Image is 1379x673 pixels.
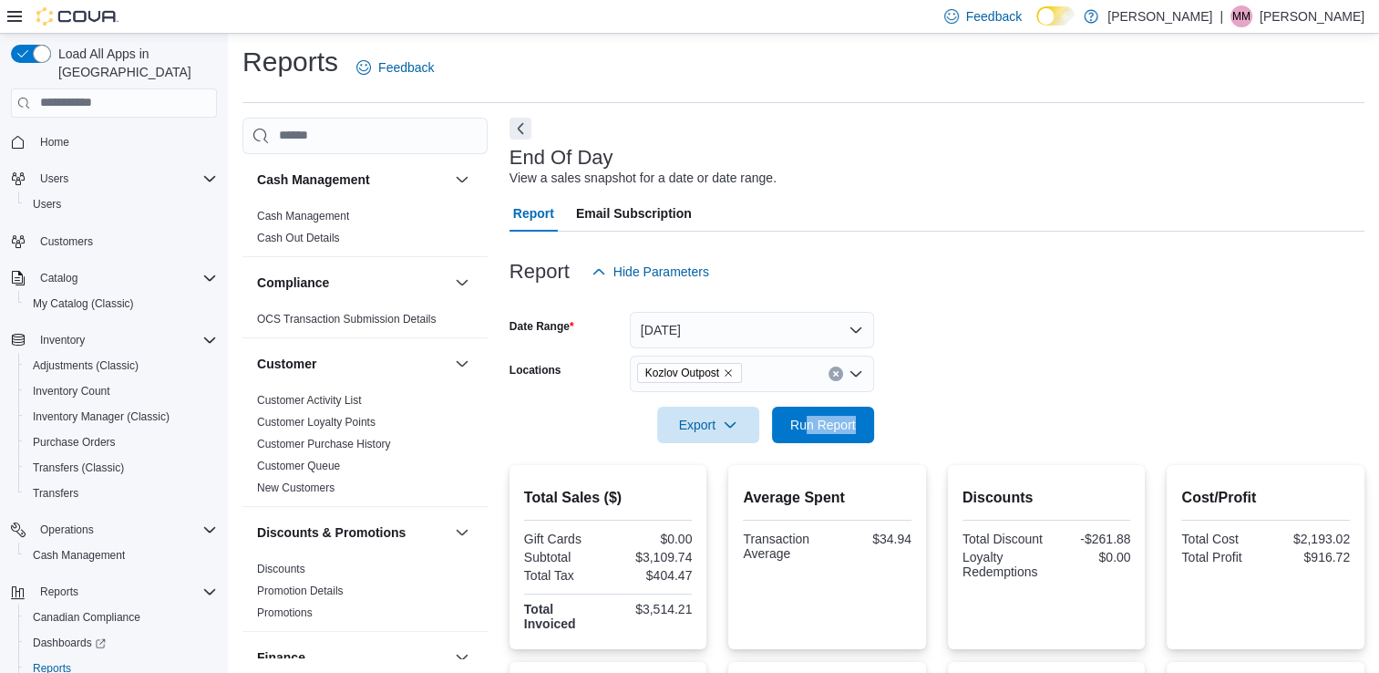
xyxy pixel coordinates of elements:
button: Inventory [33,329,92,351]
span: Inventory [40,333,85,347]
h2: Total Sales ($) [524,487,693,509]
span: Cash Management [257,209,349,223]
span: Dashboards [26,632,217,654]
a: Transfers [26,482,86,504]
span: Kozlov Outpost [637,363,742,383]
a: Customers [33,231,100,253]
button: Users [33,168,76,190]
a: Promotion Details [257,585,344,597]
a: Cash Management [257,210,349,223]
span: Inventory [33,329,217,351]
a: Transfers (Classic) [26,457,131,479]
button: Operations [4,517,224,543]
button: Customer [257,355,448,373]
button: Catalog [33,267,85,289]
div: $3,514.21 [612,602,692,616]
span: Canadian Compliance [26,606,217,628]
span: Users [33,168,217,190]
span: Discounts [257,562,305,576]
div: Subtotal [524,550,604,564]
button: Customers [4,228,224,254]
span: Transfers (Classic) [26,457,217,479]
div: Total Cost [1181,532,1261,546]
button: Adjustments (Classic) [18,353,224,378]
span: Kozlov Outpost [645,364,719,382]
span: Reports [40,585,78,599]
div: Loyalty Redemptions [962,550,1043,579]
a: My Catalog (Classic) [26,293,141,315]
span: Run Report [790,416,856,434]
button: Canadian Compliance [18,605,224,630]
div: Total Discount [962,532,1043,546]
button: Users [18,192,224,217]
span: Transfers (Classic) [33,461,124,475]
button: Next [509,118,531,140]
span: MM [1232,5,1250,27]
a: Customer Purchase History [257,438,391,450]
span: Customer Purchase History [257,437,391,451]
button: Inventory Count [18,378,224,404]
span: Customer Loyalty Points [257,415,376,430]
span: Customers [40,234,93,249]
div: Cash Management [242,205,488,256]
span: Transfers [26,482,217,504]
label: Date Range [509,319,574,334]
a: Inventory Count [26,380,118,402]
div: $916.72 [1270,550,1350,564]
button: [DATE] [630,312,874,348]
input: Dark Mode [1036,6,1075,26]
p: [PERSON_NAME] [1260,5,1364,27]
span: Customer Activity List [257,393,362,408]
button: Cash Management [451,169,473,191]
div: Compliance [242,308,488,337]
button: Customer [451,353,473,375]
span: Reports [33,581,217,603]
button: Compliance [257,274,448,292]
button: Discounts & Promotions [451,522,473,544]
span: Inventory Manager (Classic) [26,406,217,428]
button: Users [4,166,224,192]
strong: Total Invoiced [524,602,576,631]
button: Finance [451,647,473,668]
h1: Reports [242,44,338,80]
div: $2,193.02 [1270,532,1350,546]
button: Transfers (Classic) [18,455,224,481]
span: Feedback [966,7,1022,26]
span: My Catalog (Classic) [26,293,217,315]
h3: Cash Management [257,171,370,189]
button: Open list of options [849,367,863,381]
div: -$261.88 [1050,532,1130,546]
div: Marcus Miller [1230,5,1252,27]
div: Customer [242,389,488,506]
a: Inventory Manager (Classic) [26,406,177,428]
span: Cash Management [33,548,125,563]
a: Adjustments (Classic) [26,355,146,377]
span: Catalog [33,267,217,289]
div: Transaction Average [743,532,823,561]
div: $0.00 [1050,550,1130,564]
a: Users [26,193,68,215]
a: Customer Activity List [257,394,362,407]
span: Adjustments (Classic) [33,358,139,373]
button: Remove Kozlov Outpost from selection in this group [723,368,734,378]
span: Purchase Orders [33,435,116,450]
div: $0.00 [612,532,692,546]
button: Transfers [18,481,224,506]
a: Customer Loyalty Points [257,416,376,429]
span: Email Subscription [576,195,692,232]
button: Reports [4,579,224,605]
span: Operations [40,523,94,537]
div: $34.94 [831,532,911,546]
span: Customers [33,230,217,253]
div: Discounts & Promotions [242,558,488,631]
div: Gift Cards [524,532,604,546]
span: Home [40,135,69,150]
div: View a sales snapshot for a date or date range. [509,169,777,188]
button: Inventory Manager (Classic) [18,404,224,430]
span: Inventory Count [33,384,110,399]
span: Dashboards [33,636,106,650]
span: OCS Transaction Submission Details [257,312,437,326]
span: Cash Management [26,544,217,566]
span: Hide Parameters [613,263,709,281]
button: Catalog [4,265,224,291]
